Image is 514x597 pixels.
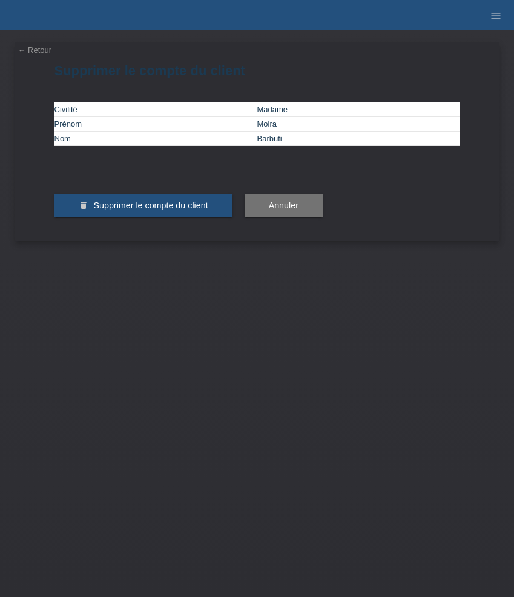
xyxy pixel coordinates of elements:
button: delete Supprimer le compte du client [54,194,232,217]
td: Prénom [54,117,257,132]
a: menu [484,12,508,19]
h1: Supprimer le compte du client [54,63,460,78]
button: Annuler [245,194,323,217]
td: Civilité [54,102,257,117]
i: delete [79,201,88,210]
span: Supprimer le compte du client [93,201,208,210]
span: Annuler [269,201,298,210]
td: Madame [257,102,460,117]
td: Nom [54,132,257,146]
td: Barbuti [257,132,460,146]
td: Moira [257,117,460,132]
i: menu [490,10,502,22]
a: ← Retour [18,45,52,55]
